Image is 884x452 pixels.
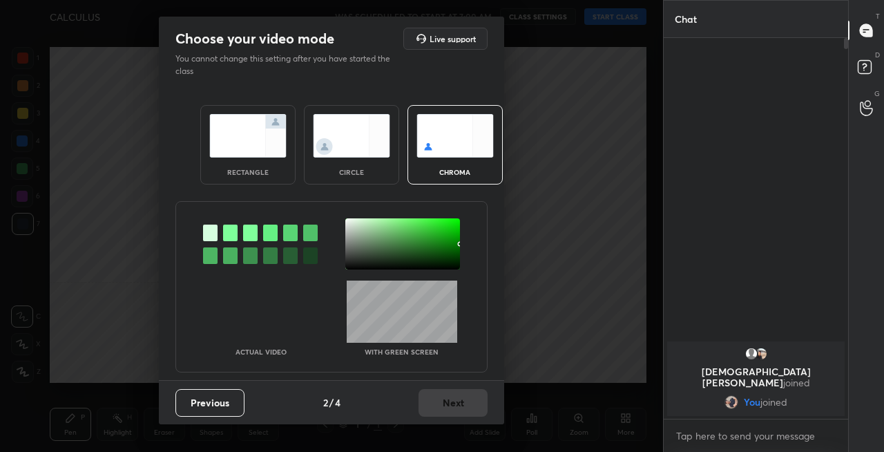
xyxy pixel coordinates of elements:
h4: 4 [335,395,340,410]
p: With green screen [365,348,439,355]
p: Chat [664,1,708,37]
h2: Choose your video mode [175,30,334,48]
img: 1400c990764a43aca6cb280cd9c2ba30.jpg [724,395,738,409]
img: chromaScreenIcon.c19ab0a0.svg [416,114,494,158]
p: Actual Video [236,348,287,355]
h4: / [329,395,334,410]
p: You cannot change this setting after you have started the class [175,53,399,77]
button: Previous [175,389,244,417]
h5: Live support [430,35,476,43]
p: [DEMOGRAPHIC_DATA][PERSON_NAME] [675,366,836,388]
div: rectangle [220,169,276,176]
div: chroma [427,169,483,176]
span: joined [760,397,787,408]
p: T [876,11,880,21]
p: G [874,88,880,99]
img: normalScreenIcon.ae25ed63.svg [209,114,287,158]
h4: 2 [323,395,328,410]
span: You [744,397,760,408]
div: grid [664,339,848,419]
div: circle [324,169,379,176]
p: D [875,50,880,60]
img: circleScreenIcon.acc0effb.svg [313,114,390,158]
img: default.png [744,347,758,361]
span: joined [783,376,810,389]
img: e6562bcd88bb49b7ad668546b10fd35c.jpg [754,347,768,361]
